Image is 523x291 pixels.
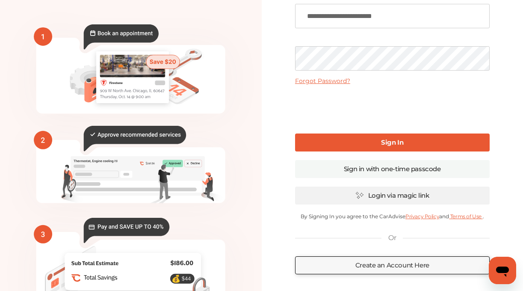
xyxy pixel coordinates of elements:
p: Or [388,233,396,243]
a: Privacy Policy [405,213,439,220]
img: magic_icon.32c66aac.svg [355,191,364,199]
a: Sign In [295,134,490,151]
a: Create an Account Here [295,256,490,274]
a: Login via magic link [295,187,490,205]
a: Forgot Password? [295,77,350,85]
text: 💰 [171,275,181,284]
b: Sign In [381,138,403,146]
iframe: reCAPTCHA [327,92,457,125]
a: Terms of Use [449,213,482,220]
a: Sign in with one-time passcode [295,160,490,178]
p: By Signing In you agree to the CarAdvise and . [295,213,490,220]
iframe: Button to launch messaging window [489,257,516,284]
